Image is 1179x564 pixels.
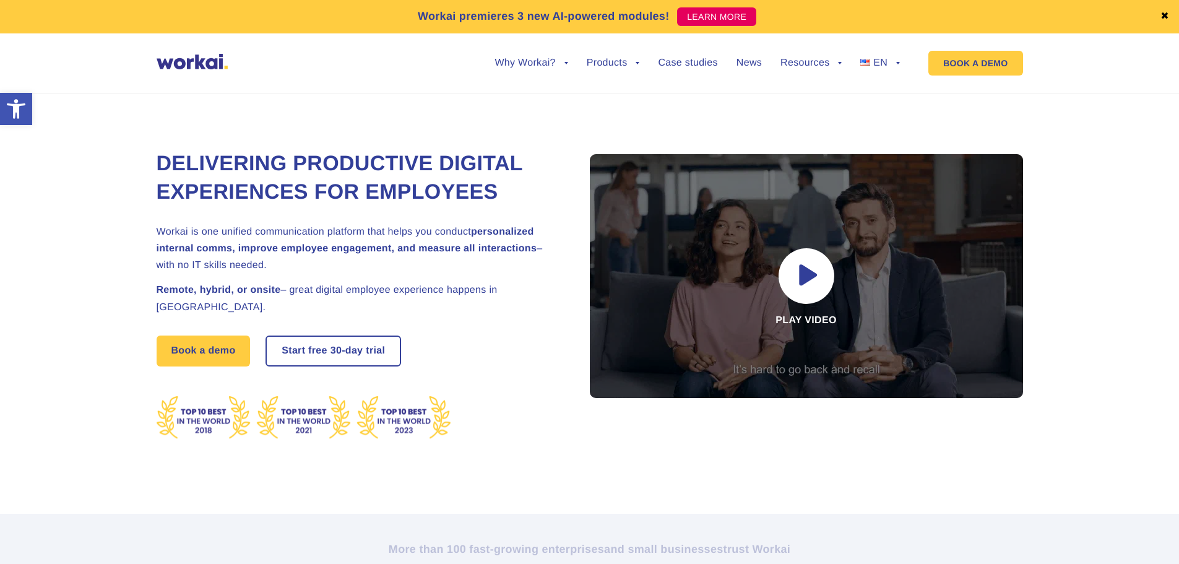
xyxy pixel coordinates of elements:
[157,282,559,315] h2: – great digital employee experience happens in [GEOGRAPHIC_DATA].
[677,7,756,26] a: LEARN MORE
[658,58,717,68] a: Case studies
[873,58,887,68] span: EN
[928,51,1022,76] a: BOOK A DEMO
[736,58,762,68] a: News
[604,543,723,555] i: and small businesses
[330,346,363,356] i: 30-day
[780,58,842,68] a: Resources
[157,150,559,207] h1: Delivering Productive Digital Experiences for Employees
[157,285,281,295] strong: Remote, hybrid, or onsite
[494,58,568,68] a: Why Workai?
[246,542,933,557] h2: More than 100 fast-growing enterprises trust Workai
[267,337,400,365] a: Start free30-daytrial
[587,58,640,68] a: Products
[1160,12,1169,22] a: ✖
[157,336,251,367] a: Book a demo
[418,8,670,25] p: Workai premieres 3 new AI-powered modules!
[157,223,559,274] h2: Workai is one unified communication platform that helps you conduct – with no IT skills needed.
[590,154,1023,398] div: Play video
